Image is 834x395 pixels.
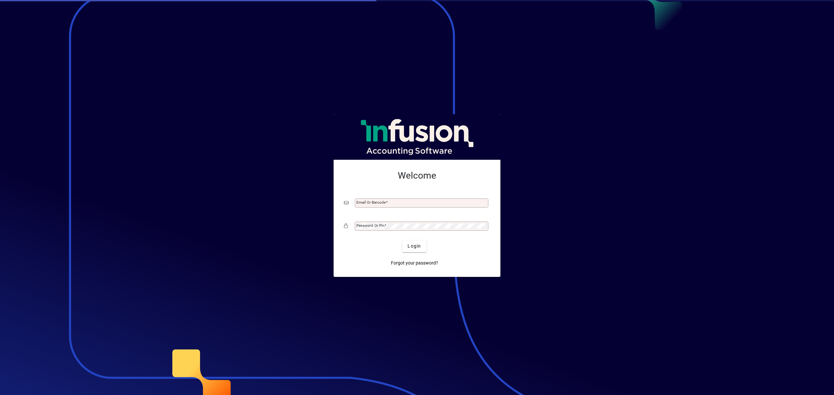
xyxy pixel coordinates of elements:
[402,240,426,252] button: Login
[391,260,438,266] span: Forgot your password?
[356,200,386,205] mat-label: Email or Barcode
[408,243,421,250] span: Login
[356,223,384,228] mat-label: Password or Pin
[344,170,490,181] h2: Welcome
[388,257,441,269] a: Forgot your password?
